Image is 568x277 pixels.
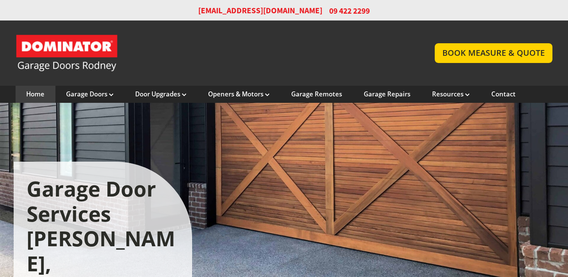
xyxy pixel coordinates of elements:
[26,90,44,98] a: Home
[66,90,114,98] a: Garage Doors
[135,90,186,98] a: Door Upgrades
[435,43,553,63] a: BOOK MEASURE & QUOTE
[432,90,470,98] a: Resources
[329,5,370,16] span: 09 422 2299
[198,5,322,16] a: [EMAIL_ADDRESS][DOMAIN_NAME]
[491,90,516,98] a: Contact
[364,90,410,98] a: Garage Repairs
[291,90,342,98] a: Garage Remotes
[208,90,270,98] a: Openers & Motors
[16,34,420,72] a: Garage Door and Secure Access Solutions homepage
